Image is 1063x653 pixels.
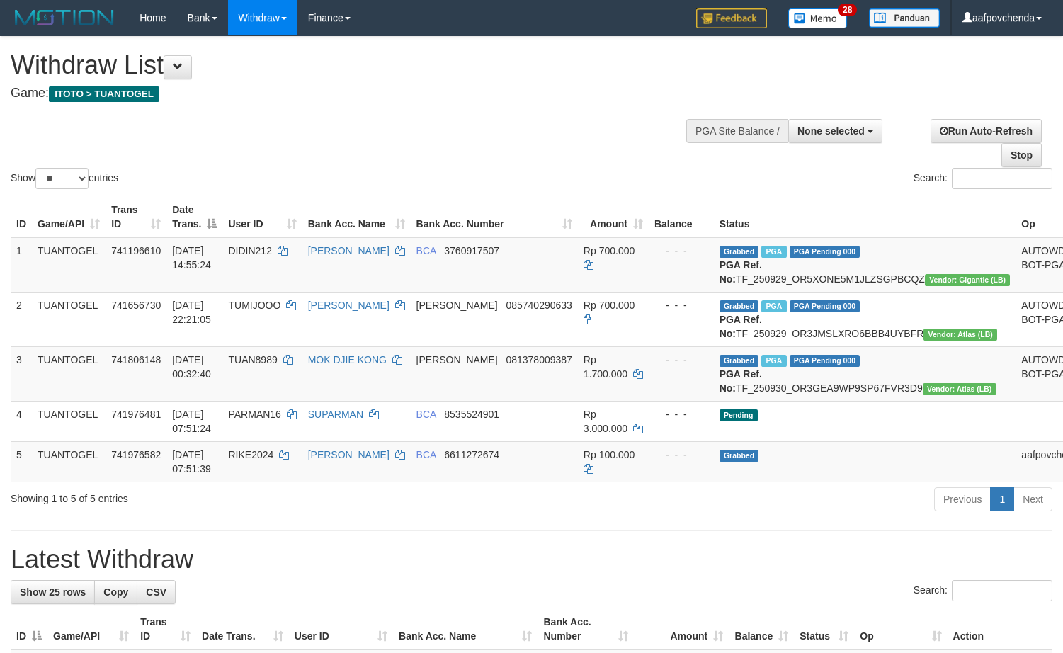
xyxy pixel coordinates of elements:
[32,292,106,346] td: TUANTOGEL
[172,300,211,325] span: [DATE] 22:21:05
[794,609,854,649] th: Status: activate to sort column ascending
[584,409,627,434] span: Rp 3.000.000
[790,355,860,367] span: PGA Pending
[720,409,758,421] span: Pending
[869,8,940,28] img: panduan.png
[925,274,1011,286] span: Vendor URL: https://dashboard.q2checkout.com/secure
[11,486,432,506] div: Showing 1 to 5 of 5 entries
[308,449,390,460] a: [PERSON_NAME]
[111,300,161,311] span: 741656730
[393,609,538,649] th: Bank Acc. Name: activate to sort column ascending
[720,450,759,462] span: Grabbed
[228,300,280,311] span: TUMIJOOO
[797,125,865,137] span: None selected
[47,609,135,649] th: Game/API: activate to sort column ascending
[11,609,47,649] th: ID: activate to sort column descending
[720,300,759,312] span: Grabbed
[720,314,762,339] b: PGA Ref. No:
[228,354,277,365] span: TUAN8989
[137,580,176,604] a: CSV
[302,197,411,237] th: Bank Acc. Name: activate to sort column ascending
[444,449,499,460] span: Copy 6611272674 to clipboard
[584,300,635,311] span: Rp 700.000
[714,346,1016,401] td: TF_250930_OR3GEA9WP9SP67FVR3D9
[11,237,32,293] td: 1
[506,354,572,365] span: Copy 081378009387 to clipboard
[788,8,848,28] img: Button%20Memo.svg
[111,409,161,420] span: 741976481
[411,197,578,237] th: Bank Acc. Number: activate to sort column ascending
[720,368,762,394] b: PGA Ref. No:
[538,609,633,649] th: Bank Acc. Number: activate to sort column ascending
[931,119,1042,143] a: Run Auto-Refresh
[761,355,786,367] span: Marked by aafchonlypin
[914,580,1052,601] label: Search:
[228,449,273,460] span: RIKE2024
[94,580,137,604] a: Copy
[416,409,436,420] span: BCA
[308,354,387,365] a: MOK DJIE KONG
[714,197,1016,237] th: Status
[790,300,860,312] span: PGA Pending
[11,580,95,604] a: Show 25 rows
[686,119,788,143] div: PGA Site Balance /
[32,401,106,441] td: TUANTOGEL
[654,298,708,312] div: - - -
[649,197,714,237] th: Balance
[416,449,436,460] span: BCA
[720,259,762,285] b: PGA Ref. No:
[584,245,635,256] span: Rp 700.000
[720,355,759,367] span: Grabbed
[166,197,222,237] th: Date Trans.: activate to sort column descending
[111,449,161,460] span: 741976582
[506,300,572,311] span: Copy 085740290633 to clipboard
[32,441,106,482] td: TUANTOGEL
[146,586,166,598] span: CSV
[1001,143,1042,167] a: Stop
[172,354,211,380] span: [DATE] 00:32:40
[948,609,1052,649] th: Action
[1013,487,1052,511] a: Next
[222,197,302,237] th: User ID: activate to sort column ascending
[308,300,390,311] a: [PERSON_NAME]
[914,168,1052,189] label: Search:
[990,487,1014,511] a: 1
[729,609,794,649] th: Balance: activate to sort column ascending
[578,197,649,237] th: Amount: activate to sort column ascending
[135,609,196,649] th: Trans ID: activate to sort column ascending
[444,409,499,420] span: Copy 8535524901 to clipboard
[923,329,997,341] span: Vendor URL: https://dashboard.q2checkout.com/secure
[196,609,289,649] th: Date Trans.: activate to sort column ascending
[20,586,86,598] span: Show 25 rows
[11,545,1052,574] h1: Latest Withdraw
[32,346,106,401] td: TUANTOGEL
[416,354,498,365] span: [PERSON_NAME]
[654,353,708,367] div: - - -
[854,609,947,649] th: Op: activate to sort column ascending
[11,292,32,346] td: 2
[952,168,1052,189] input: Search:
[111,354,161,365] span: 741806148
[934,487,991,511] a: Previous
[416,300,498,311] span: [PERSON_NAME]
[720,246,759,258] span: Grabbed
[11,441,32,482] td: 5
[11,86,695,101] h4: Game:
[444,245,499,256] span: Copy 3760917507 to clipboard
[103,586,128,598] span: Copy
[654,407,708,421] div: - - -
[11,7,118,28] img: MOTION_logo.png
[111,245,161,256] span: 741196610
[172,245,211,271] span: [DATE] 14:55:24
[106,197,166,237] th: Trans ID: activate to sort column ascending
[696,8,767,28] img: Feedback.jpg
[654,244,708,258] div: - - -
[788,119,882,143] button: None selected
[32,197,106,237] th: Game/API: activate to sort column ascending
[584,354,627,380] span: Rp 1.700.000
[584,449,635,460] span: Rp 100.000
[49,86,159,102] span: ITOTO > TUANTOGEL
[761,246,786,258] span: Marked by aafyoumonoriya
[761,300,786,312] span: Marked by aafchonlypin
[11,346,32,401] td: 3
